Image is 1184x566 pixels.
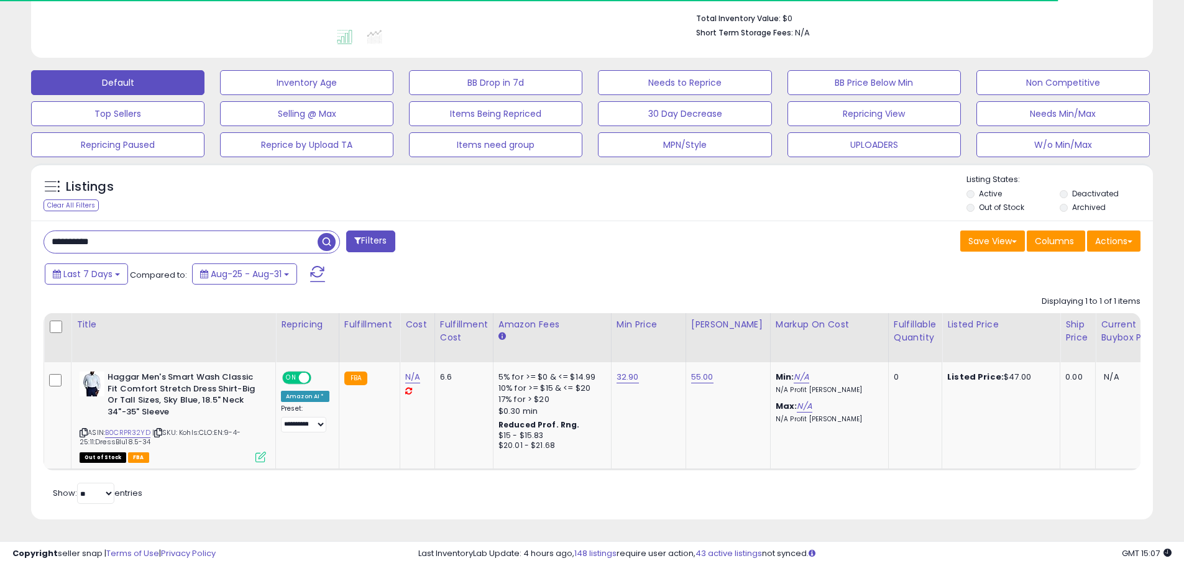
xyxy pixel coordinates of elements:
a: 55.00 [691,371,714,383]
p: N/A Profit [PERSON_NAME] [776,386,879,395]
div: 0 [894,372,932,383]
div: $15 - $15.83 [498,431,602,441]
button: Needs Min/Max [976,101,1150,126]
button: BB Price Below Min [787,70,961,95]
div: 17% for > $20 [498,394,602,405]
img: 41D2y7ktZ8L._SL40_.jpg [80,372,104,396]
p: N/A Profit [PERSON_NAME] [776,415,879,424]
button: Aug-25 - Aug-31 [192,263,297,285]
div: Cost [405,318,429,331]
div: Fulfillable Quantity [894,318,937,344]
span: Columns [1035,235,1074,247]
p: Listing States: [966,174,1153,186]
div: Clear All Filters [44,199,99,211]
button: MPN/Style [598,132,771,157]
b: Total Inventory Value: [696,13,781,24]
button: Repricing Paused [31,132,204,157]
span: Last 7 Days [63,268,112,280]
li: $0 [696,10,1131,25]
a: 148 listings [574,547,617,559]
label: Active [979,188,1002,199]
div: Min Price [617,318,681,331]
div: Amazon AI * [281,391,329,402]
button: Needs to Reprice [598,70,771,95]
button: Last 7 Days [45,263,128,285]
button: Top Sellers [31,101,204,126]
a: 32.90 [617,371,639,383]
button: Columns [1027,231,1085,252]
small: FBA [344,372,367,385]
label: Out of Stock [979,202,1024,212]
div: Preset: [281,404,329,432]
button: Items Being Repriced [409,101,582,126]
div: Last InventoryLab Update: 4 hours ago, require user action, not synced. [418,548,1172,560]
a: Terms of Use [106,547,159,559]
span: N/A [1104,371,1119,383]
button: Non Competitive [976,70,1150,95]
button: W/o Min/Max [976,132,1150,157]
div: Markup on Cost [776,318,883,331]
button: Filters [346,231,395,252]
b: Min: [776,371,794,383]
button: Items need group [409,132,582,157]
button: Default [31,70,204,95]
div: Current Buybox Price [1101,318,1165,344]
span: Compared to: [130,269,187,281]
th: The percentage added to the cost of goods (COGS) that forms the calculator for Min & Max prices. [770,313,888,362]
div: $20.01 - $21.68 [498,440,602,451]
label: Deactivated [1072,188,1119,199]
b: Max: [776,400,797,412]
label: Archived [1072,202,1106,212]
span: ON [283,373,299,383]
a: N/A [794,371,809,383]
button: 30 Day Decrease [598,101,771,126]
strong: Copyright [12,547,58,559]
div: Fulfillment Cost [440,318,488,344]
div: 10% for >= $15 & <= $20 [498,383,602,394]
a: N/A [405,371,420,383]
h5: Listings [66,178,114,196]
b: Haggar Men's Smart Wash Classic Fit Comfort Stretch Dress Shirt-Big Or Tall Sizes, Sky Blue, 18.5... [108,372,259,421]
b: Reduced Prof. Rng. [498,419,580,430]
button: Selling @ Max [220,101,393,126]
div: 6.6 [440,372,484,383]
div: Repricing [281,318,334,331]
b: Listed Price: [947,371,1004,383]
div: 5% for >= $0 & <= $14.99 [498,372,602,383]
div: $0.30 min [498,406,602,417]
a: B0CRPR32YD [105,427,150,438]
a: Privacy Policy [161,547,216,559]
b: Short Term Storage Fees: [696,27,793,38]
span: | SKU: Kohls:CLO:EN:9-4-25:11:DressBlu18.5-34 [80,427,241,446]
span: Aug-25 - Aug-31 [211,268,282,280]
button: Actions [1087,231,1140,252]
small: Amazon Fees. [498,331,506,342]
div: ASIN: [80,372,266,461]
div: Amazon Fees [498,318,606,331]
div: Title [76,318,270,331]
div: 0.00 [1065,372,1086,383]
button: Reprice by Upload TA [220,132,393,157]
div: Displaying 1 to 1 of 1 items [1042,296,1140,308]
div: Ship Price [1065,318,1090,344]
div: Listed Price [947,318,1055,331]
span: N/A [795,27,810,39]
span: Show: entries [53,487,142,499]
button: Repricing View [787,101,961,126]
span: FBA [128,452,149,463]
span: 2025-09-8 15:07 GMT [1122,547,1172,559]
a: 43 active listings [695,547,762,559]
span: All listings that are currently out of stock and unavailable for purchase on Amazon [80,452,126,463]
div: $47.00 [947,372,1050,383]
button: Save View [960,231,1025,252]
div: seller snap | | [12,548,216,560]
button: Inventory Age [220,70,393,95]
button: BB Drop in 7d [409,70,582,95]
span: OFF [310,373,329,383]
button: UPLOADERS [787,132,961,157]
div: Fulfillment [344,318,395,331]
div: [PERSON_NAME] [691,318,765,331]
a: N/A [797,400,812,413]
